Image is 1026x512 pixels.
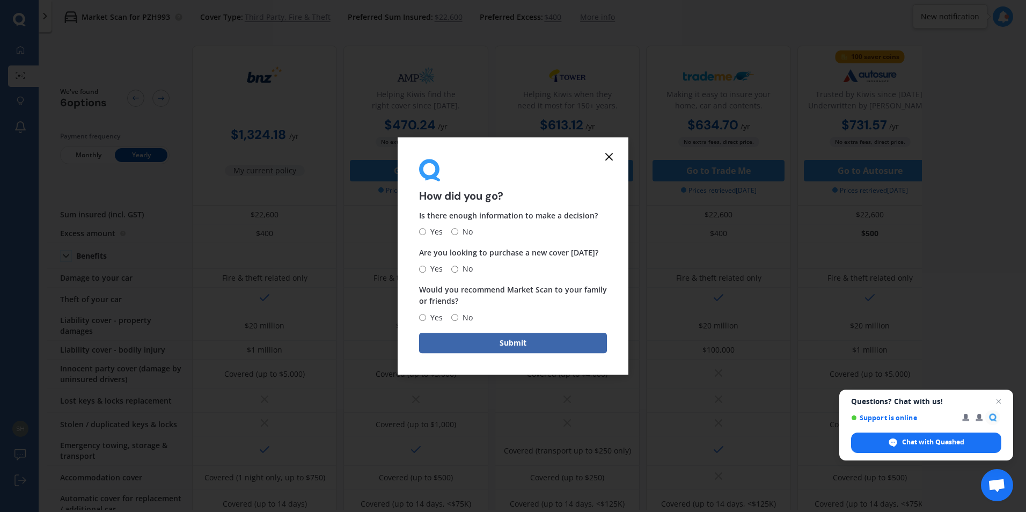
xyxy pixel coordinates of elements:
div: How did you go? [419,159,607,201]
input: No [451,266,458,273]
span: No [458,225,473,238]
a: Open chat [981,469,1013,501]
input: Yes [419,266,426,273]
span: Would you recommend Market Scan to your family or friends? [419,285,607,306]
button: Submit [419,333,607,353]
span: Chat with Quashed [902,437,964,447]
span: Support is online [851,414,955,422]
span: Are you looking to purchase a new cover [DATE]? [419,247,598,258]
span: No [458,311,473,324]
input: Yes [419,229,426,236]
span: No [458,262,473,275]
span: Questions? Chat with us! [851,397,1001,406]
span: Yes [426,262,443,275]
input: No [451,314,458,321]
span: Is there enough information to make a decision? [419,210,598,221]
input: Yes [419,314,426,321]
span: Chat with Quashed [851,433,1001,453]
span: Yes [426,225,443,238]
span: Yes [426,311,443,324]
input: No [451,229,458,236]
